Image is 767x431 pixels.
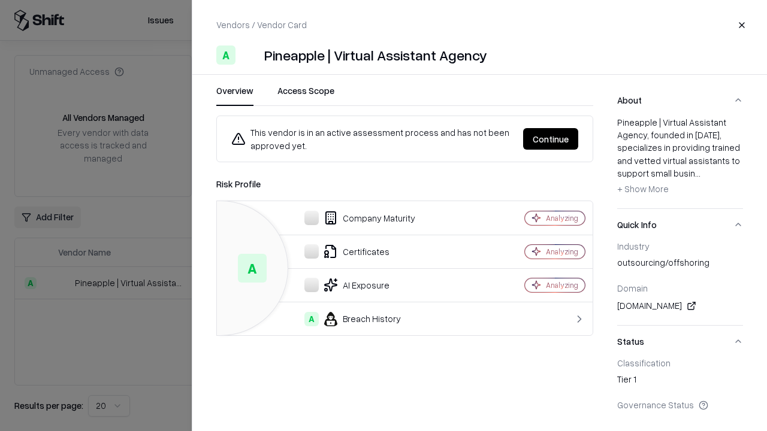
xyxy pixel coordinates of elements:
div: Pineapple | Virtual Assistant Agency, founded in [DATE], specializes in providing trained and vet... [617,116,743,199]
button: About [617,84,743,116]
div: Governance Status [617,399,743,410]
div: Industry [617,241,743,251]
div: A [304,312,319,326]
div: Analyzing [546,213,578,223]
button: Continue [523,128,578,150]
div: A [216,45,235,65]
div: About [617,116,743,208]
img: Pineapple | Virtual Assistant Agency [240,45,259,65]
div: This vendor is in an active assessment process and has not been approved yet. [231,126,514,152]
div: Analyzing [546,280,578,290]
div: Certificates [227,244,483,259]
div: Breach History [227,312,483,326]
button: Status [617,326,743,357]
div: AI Exposure [227,278,483,292]
div: Quick Info [617,241,743,325]
div: Classification [617,357,743,368]
span: + Show More [617,183,669,194]
div: Risk Profile [216,177,593,191]
div: A [238,254,267,283]
div: Pineapple | Virtual Assistant Agency [264,45,487,65]
div: Company Maturity [227,211,483,225]
div: outsourcing/offshoring [617,256,743,273]
button: + Show More [617,180,669,199]
div: Domain [617,283,743,293]
button: Overview [216,84,253,106]
div: [DOMAIN_NAME] [617,299,743,313]
div: Analyzing [546,247,578,257]
button: Quick Info [617,209,743,241]
span: ... [695,168,700,178]
p: Vendors / Vendor Card [216,19,307,31]
div: Tier 1 [617,373,743,390]
button: Access Scope [277,84,334,106]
